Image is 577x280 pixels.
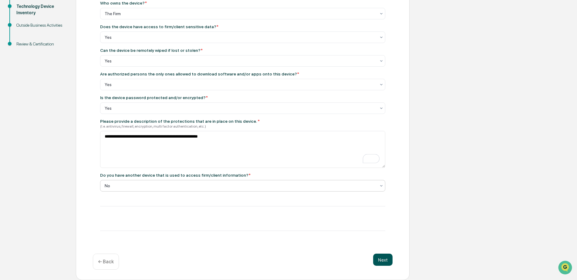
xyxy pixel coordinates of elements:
div: Who owns the device? [100,1,147,5]
div: Please provide a description of the protections that are in place on this device. [100,119,385,124]
a: 🔎Data Lookup [4,85,41,96]
div: Does the device have access to firm/client sensitive data? [100,24,218,29]
div: (I.e. antivirus, firewall, encryption, multi factor authentication, etc.) [100,124,385,128]
a: 🗄️Attestations [42,74,78,85]
iframe: Open customer support [558,260,574,276]
a: Powered byPylon [43,102,73,107]
div: Technology Device Inventory [16,3,66,16]
img: 1746055101610-c473b297-6a78-478c-a979-82029cc54cd1 [6,46,17,57]
button: Start new chat [103,48,110,55]
div: Are authorized persons the only ones allowed to download software and/or apps onto this device? [100,72,299,76]
div: 🖐️ [6,77,11,82]
p: How can we help? [6,13,110,22]
span: Attestations [50,76,75,82]
div: We're available if you need us! [21,52,77,57]
textarea: To enrich screen reader interactions, please activate Accessibility in Grammarly extension settings [100,131,385,168]
div: Review & Certification [16,41,66,47]
span: Preclearance [12,76,39,82]
div: Do you have another device that is used to access firm/client information? [100,173,251,178]
div: 🗄️ [44,77,49,82]
div: Is the device password protected and/or encrypted? [100,95,208,100]
button: Next [373,254,393,266]
div: Start new chat [21,46,100,52]
p: ← Back [98,259,114,265]
div: Outside Business Activities [16,22,66,28]
span: Data Lookup [12,88,38,94]
a: 🖐️Preclearance [4,74,42,85]
span: Pylon [60,103,73,107]
div: Can the device be remotely wiped if lost or stolen? [100,48,203,53]
div: 🔎 [6,88,11,93]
